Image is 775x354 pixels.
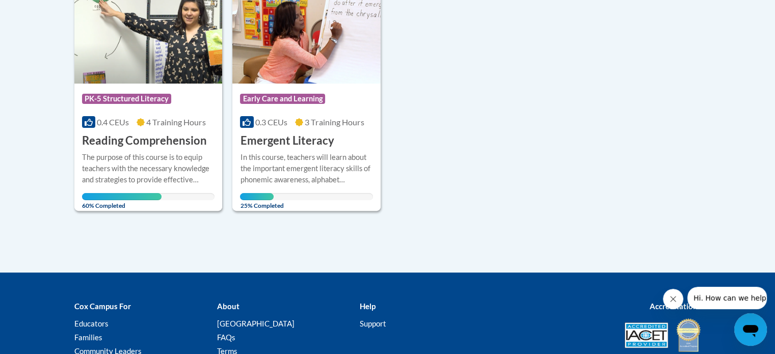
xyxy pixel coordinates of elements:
a: FAQs [217,333,235,342]
span: Early Care and Learning [240,94,325,104]
h3: Reading Comprehension [82,133,207,149]
span: 4 Training Hours [146,117,206,127]
b: Help [359,302,375,311]
span: 3 Training Hours [305,117,364,127]
a: Families [74,333,102,342]
div: Your progress [240,193,273,200]
img: IDA® Accredited [676,317,701,353]
h3: Emergent Literacy [240,133,334,149]
span: 25% Completed [240,193,273,209]
iframe: Message from company [687,287,767,309]
span: PK-5 Structured Literacy [82,94,171,104]
span: Hi. How can we help? [6,7,83,15]
b: Cox Campus For [74,302,131,311]
span: 0.3 CEUs [255,117,287,127]
span: 0.4 CEUs [97,117,129,127]
div: The purpose of this course is to equip teachers with the necessary knowledge and strategies to pr... [82,152,215,185]
span: 60% Completed [82,193,162,209]
a: Support [359,319,386,328]
img: Accredited IACET® Provider [625,322,668,348]
a: [GEOGRAPHIC_DATA] [217,319,294,328]
b: Accreditations [650,302,701,311]
a: Educators [74,319,109,328]
div: Your progress [82,193,162,200]
div: In this course, teachers will learn about the important emergent literacy skills of phonemic awar... [240,152,373,185]
iframe: Close message [663,289,683,309]
iframe: Button to launch messaging window [734,313,767,346]
b: About [217,302,239,311]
